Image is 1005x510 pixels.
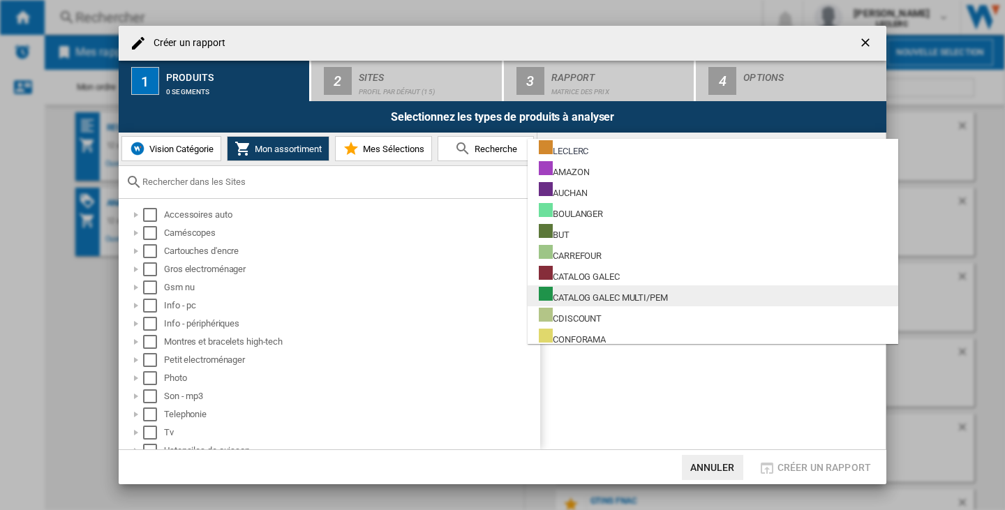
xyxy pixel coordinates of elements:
div: BOULANGER [539,203,603,220]
div: BUT [539,224,569,241]
div: CDISCOUNT [539,308,602,325]
div: LECLERC [539,140,588,158]
div: AMAZON [539,161,589,179]
div: CARREFOUR [539,245,602,262]
div: CONFORAMA [539,329,606,346]
div: AUCHAN [539,182,587,200]
div: CATALOG GALEC MULTI/PEM [539,287,668,304]
div: CATALOG GALEC [539,266,620,283]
